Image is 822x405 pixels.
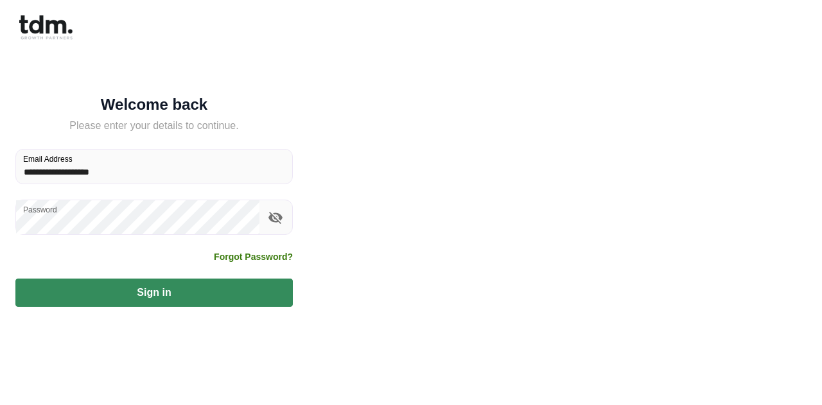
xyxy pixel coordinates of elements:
label: Email Address [23,153,73,164]
a: Forgot Password? [214,250,293,263]
button: Sign in [15,279,293,307]
label: Password [23,204,57,215]
h5: Please enter your details to continue. [15,118,293,134]
button: toggle password visibility [265,207,286,228]
h5: Welcome back [15,98,293,111]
